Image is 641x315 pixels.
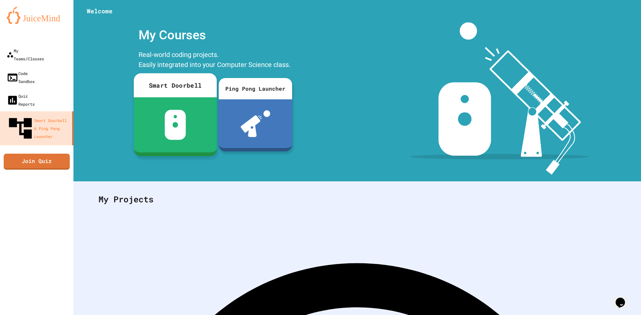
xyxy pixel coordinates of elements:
[135,22,295,48] div: My Courses
[4,154,70,170] a: Join Quiz
[7,69,35,85] div: Code Sandbox
[410,22,589,175] img: banner-image-my-projects.png
[219,78,292,99] div: Ping Pong Launcher
[7,47,44,63] div: My Teams/Classes
[165,110,186,140] img: sdb-white.svg
[613,288,634,308] iframe: chat widget
[92,186,623,212] div: My Projects
[135,48,295,73] div: Real-world coding projects. Easily integrated into your Computer Science class.
[7,92,35,108] div: Quiz Reports
[7,115,69,142] div: Smart Doorbell & Ping Pong Launcher
[134,73,217,97] div: Smart Doorbell
[7,7,67,24] img: logo-orange.svg
[241,110,270,137] img: ppl-with-ball.png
